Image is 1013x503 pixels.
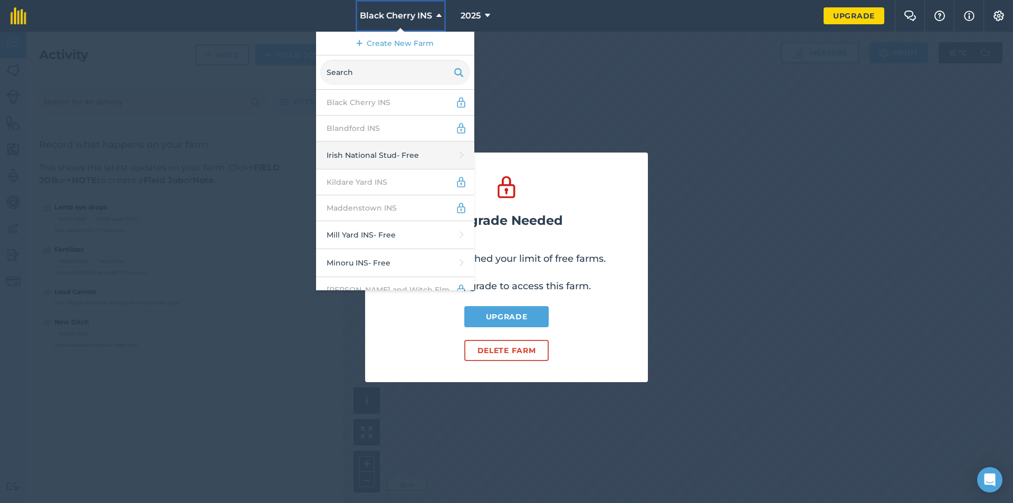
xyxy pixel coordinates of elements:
[455,176,467,188] img: svg+xml;base64,PD94bWwgdmVyc2lvbj0iMS4wIiBlbmNvZGluZz0idXRmLTgiPz4KPCEtLSBHZW5lcmF0b3I6IEFkb2JlIE...
[407,251,606,266] p: You have reached your limit of free farms.
[454,66,464,79] img: svg+xml;base64,PHN2ZyB4bWxucz0iaHR0cDovL3d3dy53My5vcmcvMjAwMC9zdmciIHdpZHRoPSIxOSIgaGVpZ2h0PSIyNC...
[316,116,474,141] a: Blandford INS
[992,11,1005,21] img: A cog icon
[977,467,1002,492] div: Open Intercom Messenger
[455,96,467,109] img: svg+xml;base64,PD94bWwgdmVyc2lvbj0iMS4wIiBlbmNvZGluZz0idXRmLTgiPz4KPCEtLSBHZW5lcmF0b3I6IEFkb2JlIE...
[455,283,467,296] img: svg+xml;base64,PD94bWwgdmVyc2lvbj0iMS4wIiBlbmNvZGluZz0idXRmLTgiPz4KPCEtLSBHZW5lcmF0b3I6IEFkb2JlIE...
[316,169,474,195] a: Kildare Yard INS
[933,11,946,21] img: A question mark icon
[450,213,563,228] h2: Upgrade Needed
[423,279,591,293] p: Please upgrade to access this farm.
[316,221,474,249] a: Mill Yard INS- Free
[320,60,470,85] input: Search
[964,10,974,22] img: svg+xml;base64,PHN2ZyB4bWxucz0iaHR0cDovL3d3dy53My5vcmcvMjAwMC9zdmciIHdpZHRoPSIxNyIgaGVpZ2h0PSIxNy...
[316,195,474,221] a: Maddenstown INS
[455,202,467,214] img: svg+xml;base64,PD94bWwgdmVyc2lvbj0iMS4wIiBlbmNvZGluZz0idXRmLTgiPz4KPCEtLSBHZW5lcmF0b3I6IEFkb2JlIE...
[316,277,474,303] a: [PERSON_NAME] and Witch Elm
[316,32,474,55] a: Create New Farm
[464,340,549,361] button: Delete farm
[904,11,916,21] img: Two speech bubbles overlapping with the left bubble in the forefront
[461,10,481,22] span: 2025
[11,7,26,24] img: fieldmargin Logo
[464,306,549,327] a: Upgrade
[824,7,884,24] a: Upgrade
[316,141,474,169] a: Irish National Stud- Free
[316,249,474,277] a: Minoru INS- Free
[455,122,467,135] img: svg+xml;base64,PD94bWwgdmVyc2lvbj0iMS4wIiBlbmNvZGluZz0idXRmLTgiPz4KPCEtLSBHZW5lcmF0b3I6IEFkb2JlIE...
[316,90,474,116] a: Black Cherry INS
[360,10,432,22] span: Black Cherry INS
